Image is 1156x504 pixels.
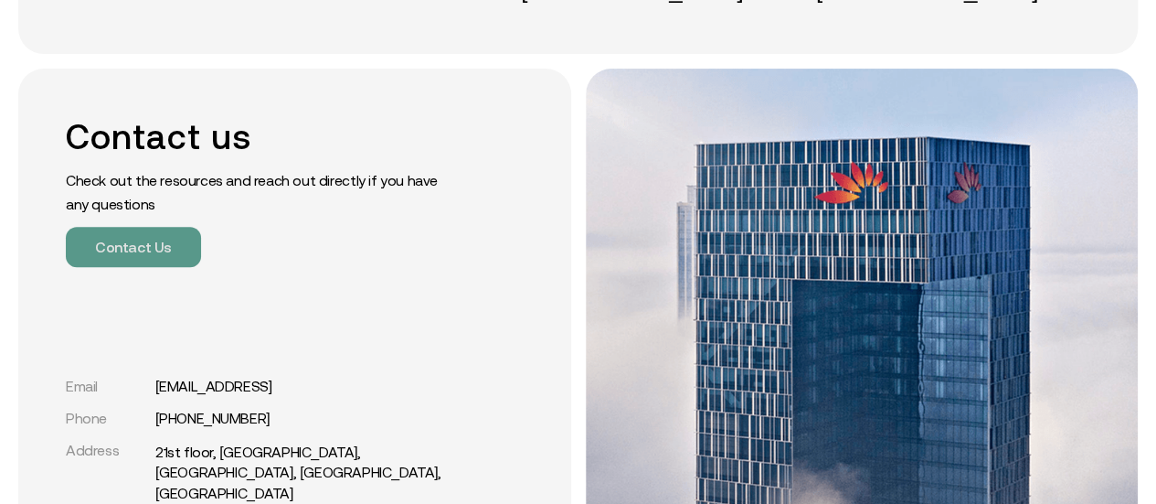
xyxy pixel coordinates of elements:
a: [EMAIL_ADDRESS] [155,378,272,395]
div: Email [66,378,148,395]
a: [PHONE_NUMBER] [155,410,270,427]
button: Contact Us [66,227,201,267]
a: 21st floor, [GEOGRAPHIC_DATA], [GEOGRAPHIC_DATA], [GEOGRAPHIC_DATA], [GEOGRAPHIC_DATA] [155,442,461,503]
div: Phone [66,410,148,427]
h2: Contact us [66,116,461,157]
p: Check out the resources and reach out directly if you have any questions [66,168,461,216]
div: Address [66,442,148,459]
